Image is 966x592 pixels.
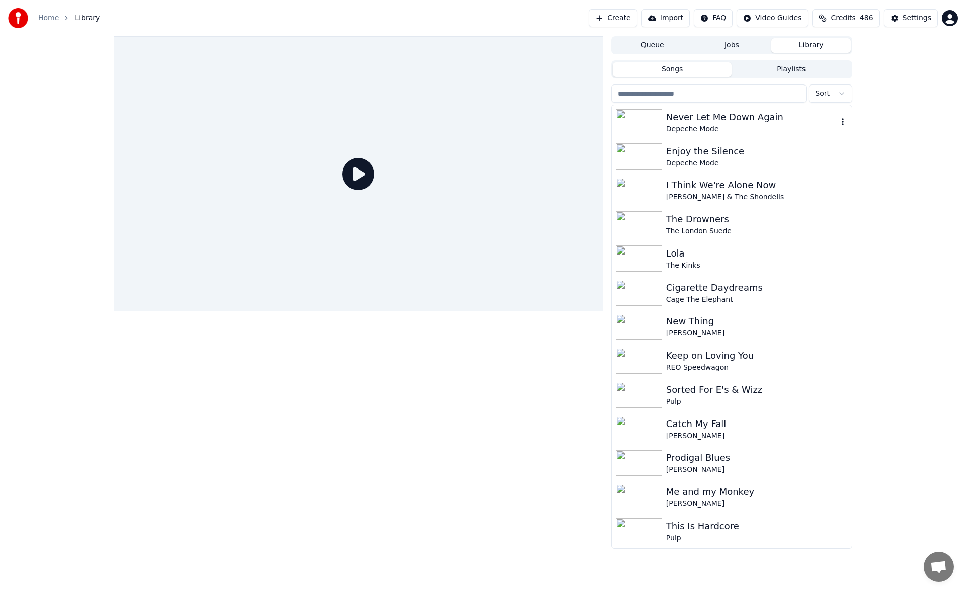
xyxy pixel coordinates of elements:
button: Library [771,38,851,53]
div: Depeche Mode [666,124,838,134]
span: 486 [860,13,873,23]
div: The Kinks [666,261,848,271]
div: [PERSON_NAME] & The Shondells [666,192,848,202]
div: Depeche Mode [666,158,848,168]
button: Settings [884,9,938,27]
div: Catch My Fall [666,417,848,431]
a: Home [38,13,59,23]
div: Prodigal Blues [666,451,848,465]
span: Credits [831,13,855,23]
span: Library [75,13,100,23]
div: Cage The Elephant [666,295,848,305]
div: The Drowners [666,212,848,226]
div: Lola [666,246,848,261]
button: FAQ [694,9,733,27]
div: [PERSON_NAME] [666,431,848,441]
button: Credits486 [812,9,879,27]
div: Pulp [666,533,848,543]
div: Enjoy the Silence [666,144,848,158]
button: Video Guides [737,9,808,27]
div: Me and my Monkey [666,485,848,499]
div: Open chat [924,552,954,582]
div: [PERSON_NAME] [666,465,848,475]
div: This Is Hardcore [666,519,848,533]
button: Queue [613,38,692,53]
div: New Thing [666,314,848,328]
div: REO Speedwagon [666,363,848,373]
span: Sort [815,89,830,99]
div: The London Suede [666,226,848,236]
div: Cigarette Daydreams [666,281,848,295]
nav: breadcrumb [38,13,100,23]
button: Songs [613,62,732,77]
div: Sorted For E's & Wizz [666,383,848,397]
button: Jobs [692,38,772,53]
div: Settings [903,13,931,23]
div: [PERSON_NAME] [666,328,848,339]
div: [PERSON_NAME] [666,499,848,509]
button: Create [589,9,637,27]
img: youka [8,8,28,28]
div: I Think We're Alone Now [666,178,848,192]
div: Pulp [666,397,848,407]
div: Never Let Me Down Again [666,110,838,124]
div: Keep on Loving You [666,349,848,363]
button: Playlists [732,62,851,77]
button: Import [641,9,690,27]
